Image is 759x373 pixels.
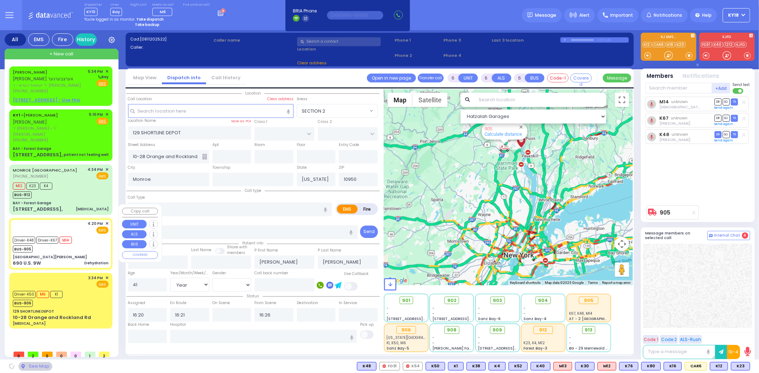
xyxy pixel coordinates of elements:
[395,37,441,43] span: Phone 1
[715,115,722,121] span: DR
[52,33,73,46] div: Fire
[162,74,206,81] a: Dispatch info
[402,297,410,304] span: 901
[13,76,73,82] span: [PERSON_NAME] ווערצבערגער
[489,362,506,371] div: BLS
[339,300,357,306] label: In Service
[13,260,41,267] div: 690 U.S. 9W
[645,83,712,93] input: Search member
[676,42,686,47] a: K23
[715,138,733,142] a: Send again
[13,167,77,173] a: MONROE [GEOGRAPHIC_DATA]
[344,271,369,277] label: Use Callback
[13,69,47,75] a: [PERSON_NAME]
[569,316,622,321] span: AT - 2 [GEOGRAPHIC_DATA]
[710,362,728,371] div: K12
[659,115,669,121] a: K67
[478,335,480,340] span: -
[478,306,480,311] span: -
[432,340,434,346] span: -
[105,221,109,227] span: ✕
[191,247,211,253] label: Last Name
[36,237,58,244] span: Driver-K67
[702,12,712,18] span: Help
[170,322,186,328] label: Hospital
[384,313,415,322] span: K1, K50, M6
[723,8,750,22] button: KY18
[671,115,688,121] span: unknown
[128,322,149,328] label: Back Home
[88,167,103,172] span: 4:34 PM
[360,322,374,328] label: Pick up
[13,88,48,94] span: [PHONE_NUMBER]
[13,291,36,298] span: Driver-K50
[387,306,389,311] span: -
[84,17,135,22] span: You're logged in as monitor.
[357,362,376,371] div: K48
[56,352,67,357] span: 0
[339,142,359,148] label: Entry Code
[731,98,738,105] span: TR
[533,326,553,334] div: 912
[553,362,572,371] div: M13
[297,142,305,148] label: Floor
[70,352,81,357] span: 0
[128,300,146,306] label: Assigned
[493,297,502,304] span: 903
[128,195,145,200] label: Call Type
[212,300,230,306] label: On Scene
[318,248,341,253] label: P Last Name
[254,300,276,306] label: From Scene
[710,362,728,371] div: BLS
[387,340,406,346] span: K1, K50, M6
[96,172,109,179] span: EMS
[13,314,91,321] div: 10-28 Orange and Rockland Rd
[735,42,747,47] a: KJFD
[88,69,103,74] span: 5:34 PM
[707,231,750,240] button: Internal Chat 4
[85,352,95,357] span: 1
[615,263,629,277] button: Drag Pegman onto the map to open Street View
[122,230,147,239] button: ALS
[723,115,730,121] span: SO
[518,124,525,130] button: Close
[13,82,86,88] span: ר' יקותיאל הערש - ר' [PERSON_NAME]
[406,364,410,368] img: red-radio-icon.svg
[13,137,48,143] span: [PHONE_NUMBER]
[105,112,109,118] span: ✕
[50,291,63,298] span: K1
[715,98,722,105] span: DR
[170,300,186,306] label: En Route
[547,74,569,82] button: Code-1
[645,231,707,240] h5: Message members on selected call
[387,311,389,316] span: -
[723,98,730,105] span: SO
[379,362,400,371] div: FD31
[122,208,158,215] button: Copy call
[527,12,533,18] img: message.svg
[615,93,629,107] button: Toggle fullscreen view
[432,311,434,316] span: -
[337,205,358,213] label: EMS
[183,3,210,7] label: Fire units on call
[49,50,73,58] span: + New call
[610,12,633,18] span: Important
[254,270,288,276] label: Call back number
[731,131,738,138] span: TR
[99,352,110,357] span: 2
[202,154,207,160] span: Other building occupants
[13,200,51,206] div: BAY - Forest Garage
[128,104,294,118] input: Search location here
[492,37,560,43] label: Last 3 location
[239,240,267,246] span: Patient info
[395,53,441,59] span: Phone 2
[664,362,682,371] div: K16
[474,93,606,107] input: Search location
[170,330,357,343] input: Search hospital
[128,74,162,81] a: Map View
[254,119,267,125] label: Cross 1
[731,362,750,371] div: K23
[569,346,609,351] span: BG - 29 Merriewold S.
[110,8,122,16] span: Bay
[13,112,58,118] a: [PERSON_NAME]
